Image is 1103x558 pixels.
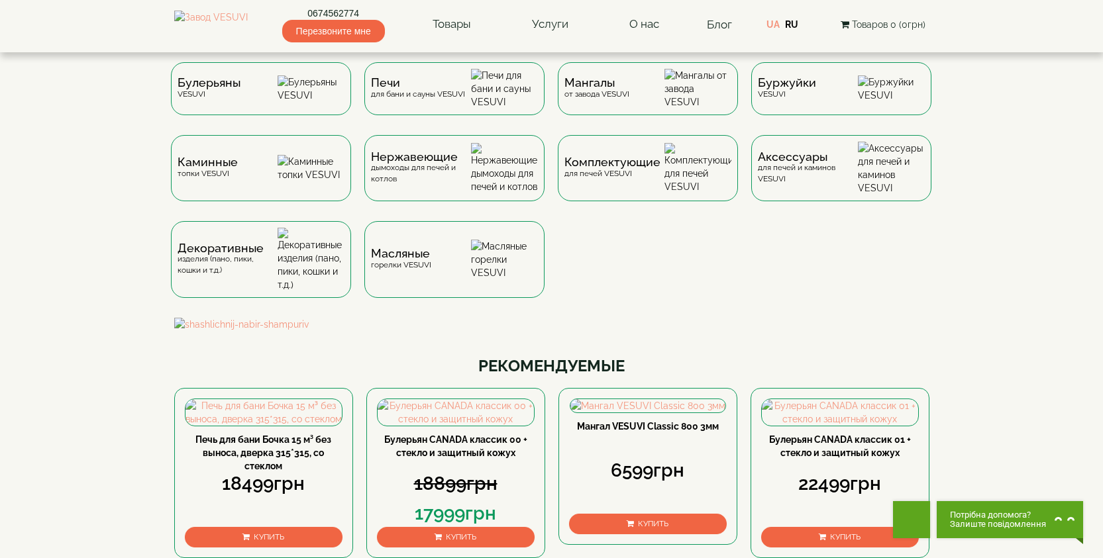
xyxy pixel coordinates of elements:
div: для печей и каминов VESUVI [758,152,858,185]
a: Декоративныеизделия (пано, пики, кошки и т.д.) Декоративные изделия (пано, пики, кошки и т.д.) [164,221,358,318]
span: Аксессуары [758,152,858,162]
div: для печей VESUVI [564,157,660,179]
img: shashlichnij-nabir-shampuriv [174,318,929,331]
div: 22499грн [761,471,919,497]
img: Завод VESUVI [174,11,248,38]
img: Аксессуары для печей и каминов VESUVI [858,142,925,195]
img: Масляные горелки VESUVI [471,240,538,279]
a: Блог [707,18,732,31]
a: RU [785,19,798,30]
span: Нержавеющие [371,152,471,162]
span: Купить [254,532,284,541]
span: Товаров 0 (0грн) [852,19,925,30]
a: 0674562774 [282,7,385,20]
span: Комплектующие [564,157,660,167]
img: Печи для бани и сауны VESUVI [471,69,538,109]
button: Купить [377,527,535,547]
img: Комплектующие для печей VESUVI [664,143,731,193]
a: Масляныегорелки VESUVI Масляные горелки VESUVI [358,221,551,318]
span: Буржуйки [758,77,816,88]
a: Печидля бани и сауны VESUVI Печи для бани и сауны VESUVI [358,62,551,135]
div: изделия (пано, пики, кошки и т.д.) [178,243,278,276]
span: Мангалы [564,77,629,88]
a: Мангалыот завода VESUVI Мангалы от завода VESUVI [551,62,745,135]
span: Печи [371,77,465,88]
div: дымоходы для печей и котлов [371,152,471,185]
div: 17999грн [377,500,535,527]
img: Булерьян CANADA классик 00 + стекло и защитный кожух [378,399,534,426]
span: Булерьяны [178,77,240,88]
img: Булерьяны VESUVI [278,75,344,102]
a: Булерьян CANADA классик 00 + стекло и защитный кожух [384,434,527,458]
button: Купить [185,527,342,547]
div: 18899грн [377,471,535,497]
a: Печь для бани Бочка 15 м³ без выноса, дверка 315*315, со стеклом [195,434,331,471]
img: Каминные топки VESUVI [278,155,344,181]
img: Буржуйки VESUVI [858,75,925,102]
span: Залиште повідомлення [950,520,1046,529]
img: Печь для бани Бочка 15 м³ без выноса, дверка 315*315, со стеклом [185,399,342,426]
div: для бани и сауны VESUVI [371,77,465,99]
a: О нас [616,9,672,40]
a: Мангал VESUVI Classic 800 3мм [577,421,719,432]
span: Масляные [371,248,431,259]
div: 18499грн [185,471,342,497]
img: Мангалы от завода VESUVI [664,69,731,109]
button: Товаров 0 (0грн) [837,17,929,32]
a: Каминныетопки VESUVI Каминные топки VESUVI [164,135,358,221]
button: Купить [761,527,919,547]
a: Услуги [519,9,582,40]
span: Купить [446,532,476,541]
div: VESUVI [178,77,240,99]
div: 6599грн [569,457,727,484]
span: Перезвоните мне [282,20,385,42]
div: горелки VESUVI [371,248,431,270]
div: VESUVI [758,77,816,99]
a: Аксессуарыдля печей и каминов VESUVI Аксессуары для печей и каминов VESUVI [745,135,938,221]
a: Булерьян CANADA классик 01 + стекло и защитный кожух [769,434,911,458]
a: Комплектующиедля печей VESUVI Комплектующие для печей VESUVI [551,135,745,221]
img: Декоративные изделия (пано, пики, кошки и т.д.) [278,228,344,291]
a: Товары [419,9,484,40]
button: Chat button [937,501,1083,538]
img: Булерьян CANADA классик 01 + стекло и защитный кожух [762,399,918,426]
button: Купить [569,514,727,534]
a: БулерьяныVESUVI Булерьяны VESUVI [164,62,358,135]
span: Купить [830,532,861,541]
span: Декоративные [178,243,278,254]
img: Нержавеющие дымоходы для печей и котлов [471,143,538,193]
img: Мангал VESUVI Classic 800 3мм [570,399,725,412]
span: Каминные [178,157,238,167]
button: Get Call button [893,501,930,538]
a: UA [766,19,780,30]
div: от завода VESUVI [564,77,629,99]
span: Потрібна допомога? [950,510,1046,520]
a: Нержавеющиедымоходы для печей и котлов Нержавеющие дымоходы для печей и котлов [358,135,551,221]
span: Купить [638,519,668,528]
a: БуржуйкиVESUVI Буржуйки VESUVI [745,62,938,135]
div: топки VESUVI [178,157,238,179]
